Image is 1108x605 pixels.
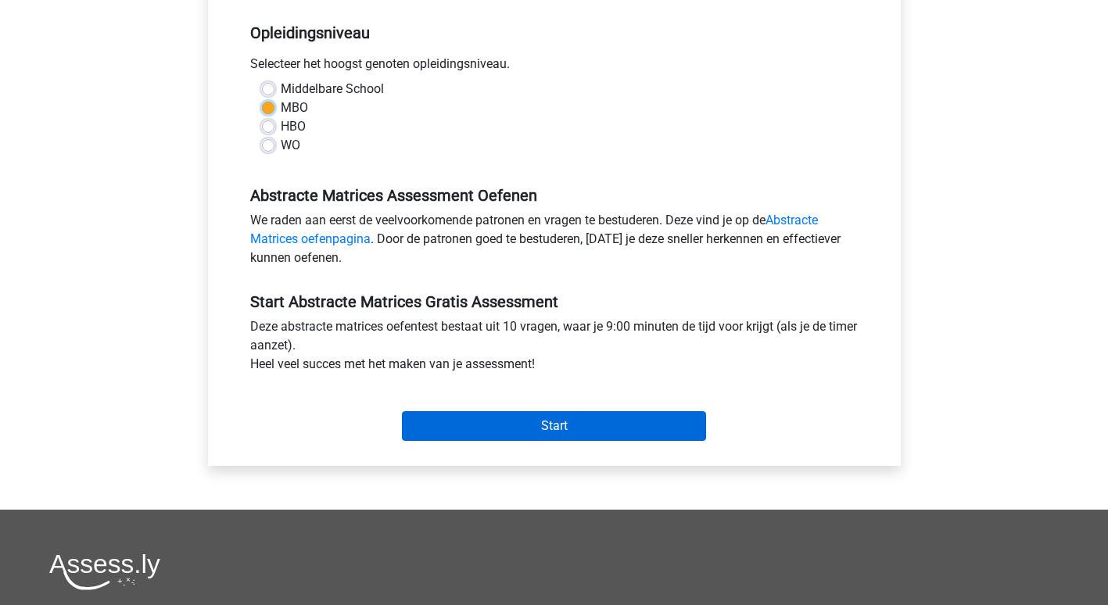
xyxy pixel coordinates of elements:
[49,553,160,590] img: Assessly logo
[238,211,870,274] div: We raden aan eerst de veelvoorkomende patronen en vragen te bestuderen. Deze vind je op de . Door...
[281,117,306,136] label: HBO
[281,98,308,117] label: MBO
[281,136,300,155] label: WO
[238,55,870,80] div: Selecteer het hoogst genoten opleidingsniveau.
[238,317,870,380] div: Deze abstracte matrices oefentest bestaat uit 10 vragen, waar je 9:00 minuten de tijd voor krijgt...
[250,186,859,205] h5: Abstracte Matrices Assessment Oefenen
[250,17,859,48] h5: Opleidingsniveau
[281,80,384,98] label: Middelbare School
[250,292,859,311] h5: Start Abstracte Matrices Gratis Assessment
[402,411,706,441] input: Start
